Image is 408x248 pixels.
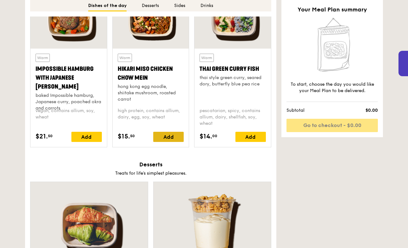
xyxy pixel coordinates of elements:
span: 50 [48,133,53,138]
div: Thai Green Curry Fish [200,64,266,73]
div: high protein, contains allium, dairy, egg, soy, wheat [118,108,184,127]
div: Hikari Miso Chicken Chow Mein [118,64,184,82]
h2: Your Meal Plan summary [286,5,378,14]
div: thai style green curry, seared dory, butterfly blue pea rice [200,75,266,87]
span: $0.00 [341,107,378,114]
span: $14. [200,132,212,141]
h2: Desserts [30,160,271,169]
div: Warm [118,54,132,62]
div: Impossible Hamburg with Japanese [PERSON_NAME] [36,64,102,91]
div: Add [235,132,266,142]
span: $21. [36,132,48,141]
a: Go to checkout - $0.00 [286,119,378,132]
div: vegan, contains allium, soy, wheat [36,108,102,127]
span: 00 [212,133,217,138]
span: Subtotal [286,107,341,114]
div: Add [71,132,102,142]
div: Warm [36,54,50,62]
div: hong kong egg noodle, shiitake mushroom, roasted carrot [118,84,184,103]
span: $15. [118,132,130,141]
div: baked Impossible hamburg, Japanese curry, poached okra and carrots [36,92,102,111]
span: 50 [130,133,135,138]
div: Add [153,132,184,142]
div: To start, choose the day you would like your Meal Plan to be delivered. [286,81,378,94]
div: Warm [200,54,214,62]
img: Home delivery [313,17,351,74]
div: Treats for life's simplest pleasures. [30,170,271,177]
div: pescatarian, spicy, contains allium, dairy, shellfish, soy, wheat [200,108,266,127]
